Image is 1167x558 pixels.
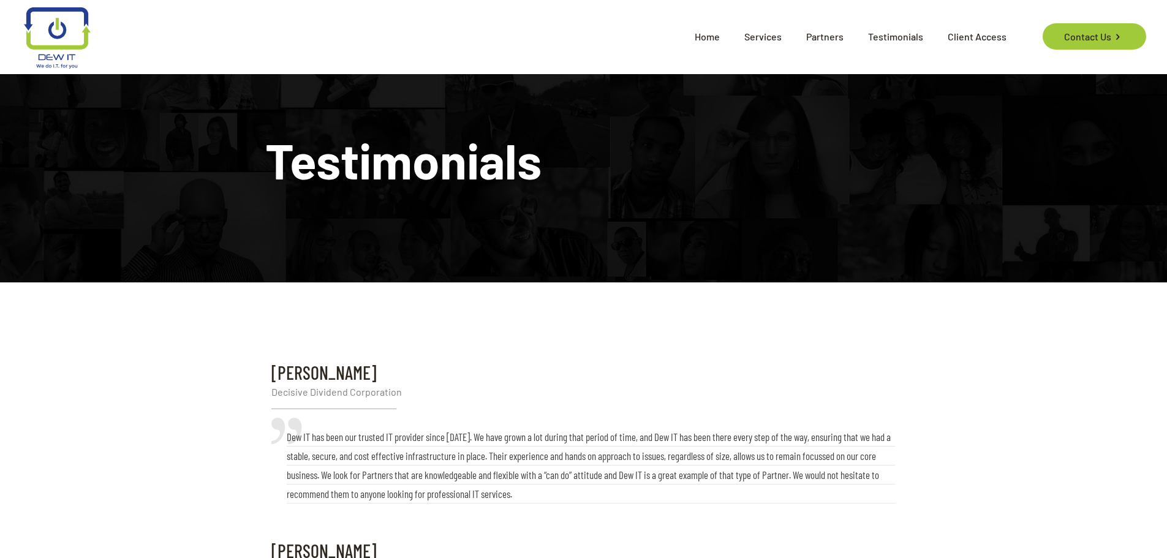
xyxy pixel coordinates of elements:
[265,135,902,184] h1: Testimonials
[24,7,91,69] img: logo
[935,18,1019,55] span: Client Access
[682,18,732,55] span: Home
[271,362,895,383] h4: [PERSON_NAME]
[732,18,794,55] span: Services
[856,18,935,55] span: Testimonials
[794,18,856,55] span: Partners
[1043,23,1146,50] a: Contact Us
[271,385,895,399] p: Decisive Dividend Corporation
[287,428,895,503] blockquote: Dew IT has been our trusted IT provider since [DATE]. We have grown a lot during that period of t...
